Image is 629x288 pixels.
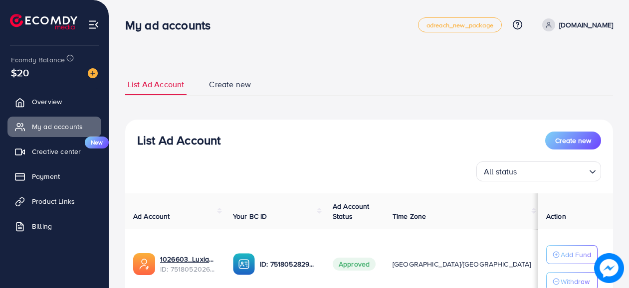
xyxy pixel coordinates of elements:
[393,259,531,269] span: [GEOGRAPHIC_DATA]/[GEOGRAPHIC_DATA]
[7,216,101,236] a: Billing
[160,254,217,275] div: <span class='underline'>1026603_Luxia_1750433190642</span></br>7518052026253918226
[32,221,52,231] span: Billing
[7,191,101,211] a: Product Links
[546,245,598,264] button: Add Fund
[561,249,591,261] p: Add Fund
[7,92,101,112] a: Overview
[85,137,109,148] span: New
[11,65,29,80] span: $20
[7,142,101,161] a: Creative centerNew
[546,211,566,221] span: Action
[561,276,590,288] p: Withdraw
[333,201,370,221] span: Ad Account Status
[594,253,624,283] img: image
[32,171,60,181] span: Payment
[137,133,220,147] h3: List Ad Account
[418,17,502,32] a: adreach_new_package
[520,162,585,179] input: Search for option
[482,164,519,179] span: All status
[160,254,217,264] a: 1026603_Luxia_1750433190642
[133,253,155,275] img: ic-ads-acc.e4c84228.svg
[88,68,98,78] img: image
[209,79,251,90] span: Create new
[545,132,601,149] button: Create new
[88,19,99,30] img: menu
[333,258,376,271] span: Approved
[32,146,81,156] span: Creative center
[133,211,170,221] span: Ad Account
[7,166,101,186] a: Payment
[32,97,62,107] span: Overview
[260,258,317,270] p: ID: 7518052829551181841
[393,211,426,221] span: Time Zone
[233,211,267,221] span: Your BC ID
[555,136,591,145] span: Create new
[128,79,184,90] span: List Ad Account
[32,122,83,132] span: My ad accounts
[125,18,218,32] h3: My ad accounts
[476,161,601,181] div: Search for option
[160,264,217,274] span: ID: 7518052026253918226
[233,253,255,275] img: ic-ba-acc.ded83a64.svg
[426,22,493,28] span: adreach_new_package
[11,55,65,65] span: Ecomdy Balance
[10,14,77,29] img: logo
[559,19,613,31] p: [DOMAIN_NAME]
[32,196,75,206] span: Product Links
[538,18,613,31] a: [DOMAIN_NAME]
[7,117,101,137] a: My ad accounts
